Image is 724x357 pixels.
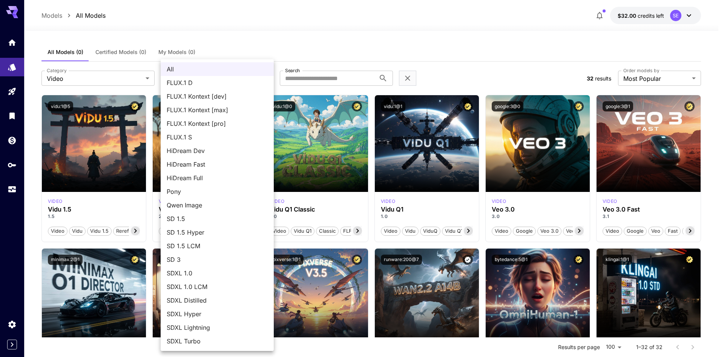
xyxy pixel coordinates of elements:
span: SDXL Turbo [167,337,268,346]
span: SD 3 [167,255,268,264]
span: HiDream Full [167,173,268,182]
span: FLUX.1 Kontext [dev] [167,92,268,101]
span: SDXL Lightning [167,323,268,332]
span: HiDream Dev [167,146,268,155]
span: FLUX.1 Kontext [pro] [167,119,268,128]
span: FLUX.1 D [167,78,268,87]
span: SD 1.5 Hyper [167,228,268,237]
span: FLUX.1 Kontext [max] [167,105,268,114]
span: SDXL Distilled [167,296,268,305]
span: HiDream Fast [167,160,268,169]
span: Qwen Image [167,201,268,210]
span: SDXL 1.0 LCM [167,282,268,291]
span: FLUX.1 S [167,133,268,142]
span: SD 1.5 [167,214,268,223]
span: All [167,65,268,74]
span: SDXL Hyper [167,309,268,318]
span: SD 1.5 LCM [167,241,268,250]
span: SDXL 1.0 [167,269,268,278]
span: Pony [167,187,268,196]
